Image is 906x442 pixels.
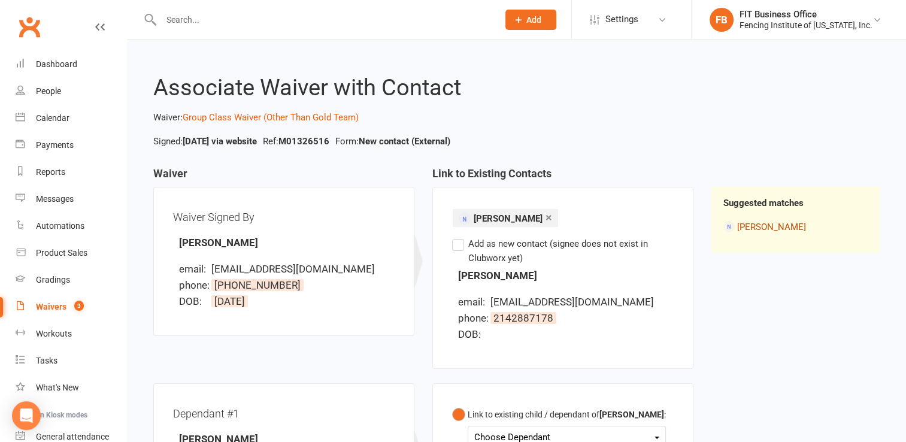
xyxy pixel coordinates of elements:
[16,186,126,213] a: Messages
[153,75,880,101] h2: Associate Waiver with Contact
[36,86,61,96] div: People
[157,11,490,28] input: Search...
[546,208,552,227] a: ×
[710,8,734,32] div: FB
[599,410,664,419] b: [PERSON_NAME]
[505,10,556,30] button: Add
[16,132,126,159] a: Payments
[153,168,414,187] h3: Waiver
[211,263,375,275] span: [EMAIL_ADDRESS][DOMAIN_NAME]
[526,15,541,25] span: Add
[179,261,209,277] div: email:
[36,356,57,365] div: Tasks
[474,213,543,224] span: [PERSON_NAME]
[179,277,209,293] div: phone:
[179,237,258,249] strong: [PERSON_NAME]
[16,374,126,401] a: What's New
[490,296,654,308] span: [EMAIL_ADDRESS][DOMAIN_NAME]
[16,213,126,240] a: Automations
[458,326,488,343] div: DOB:
[36,221,84,231] div: Automations
[179,293,209,310] div: DOB:
[458,310,488,326] div: phone:
[36,59,77,69] div: Dashboard
[740,9,872,20] div: FIT Business Office
[16,51,126,78] a: Dashboard
[490,312,556,324] span: 2142887178
[183,112,359,123] a: Group Class Waiver (Other Than Gold Team)
[173,403,395,424] div: Dependant #1
[36,113,69,123] div: Calendar
[150,134,260,149] li: Signed:
[740,20,872,31] div: Fencing Institute of [US_STATE], Inc.
[16,320,126,347] a: Workouts
[153,110,880,125] p: Waiver:
[173,207,395,228] div: Waiver Signed By
[278,136,329,147] strong: M01326516
[36,432,109,441] div: General attendance
[36,302,66,311] div: Waivers
[16,159,126,186] a: Reports
[12,401,41,430] div: Open Intercom Messenger
[36,248,87,258] div: Product Sales
[16,293,126,320] a: Waivers 3
[468,408,666,421] div: Link to existing child / dependant of :
[16,78,126,105] a: People
[74,301,84,311] span: 3
[359,136,450,147] strong: New contact (External)
[36,329,72,338] div: Workouts
[211,295,248,307] span: [DATE]
[183,136,257,147] strong: [DATE] via website
[737,222,806,232] a: [PERSON_NAME]
[458,294,488,310] div: email:
[36,194,74,204] div: Messages
[36,275,70,284] div: Gradings
[452,237,674,265] label: Add as new contact (signee does not exist in Clubworx yet)
[36,140,74,150] div: Payments
[16,105,126,132] a: Calendar
[36,383,79,392] div: What's New
[332,134,453,149] li: Form:
[14,12,44,42] a: Clubworx
[432,168,693,187] h3: Link to Existing Contacts
[458,270,537,281] strong: [PERSON_NAME]
[211,279,304,291] span: [PHONE_NUMBER]
[36,167,65,177] div: Reports
[723,198,804,208] strong: Suggested matches
[260,134,332,149] li: Ref:
[16,267,126,293] a: Gradings
[605,6,638,33] span: Settings
[16,347,126,374] a: Tasks
[16,240,126,267] a: Product Sales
